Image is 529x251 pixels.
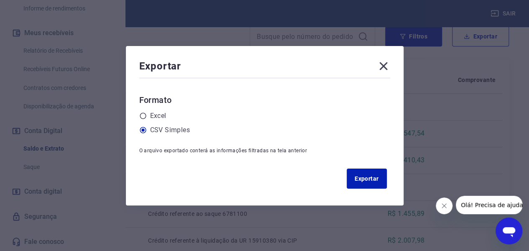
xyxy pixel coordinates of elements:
[347,169,387,189] button: Exportar
[456,196,522,214] iframe: Mensagem da empresa
[436,197,452,214] iframe: Fechar mensagem
[150,111,166,121] label: Excel
[5,6,70,13] span: Olá! Precisa de ajuda?
[139,148,307,154] span: O arquivo exportado conterá as informações filtradas na tela anterior
[496,218,522,244] iframe: Botão para abrir a janela de mensagens
[139,59,390,76] div: Exportar
[150,125,190,135] label: CSV Simples
[139,93,390,107] h6: Formato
